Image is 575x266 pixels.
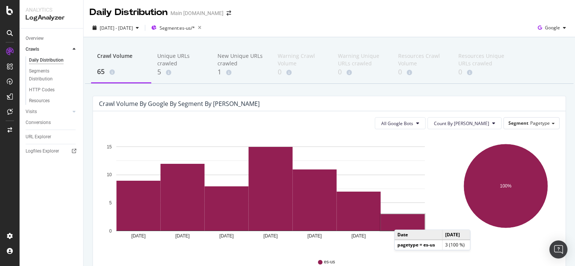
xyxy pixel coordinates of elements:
button: [DATE] - [DATE] [90,22,142,34]
div: HTTP Codes [29,86,55,94]
div: 5 [157,67,205,77]
div: 0 [338,67,386,77]
div: Analytics [26,6,77,14]
text: [DATE] [175,233,190,239]
div: LogAnalyzer [26,14,77,22]
text: [DATE] [351,233,366,239]
span: Segment: es-us/* [160,25,195,31]
div: Unique URLs crawled [157,52,205,67]
text: [DATE] [219,233,234,239]
button: Count By [PERSON_NAME] [427,117,502,129]
div: Crawl Volume by google by Segment by [PERSON_NAME] [99,100,260,107]
button: Segment:es-us/* [148,22,204,34]
text: [DATE] [263,233,278,239]
td: [DATE] [443,230,470,240]
a: HTTP Codes [29,86,78,94]
div: Daily Distribution [90,6,167,19]
div: 0 [458,67,507,77]
td: pagetype = es-us [395,240,443,250]
span: Pagetype [530,120,550,126]
text: 10 [107,172,112,178]
span: All Google Bots [381,120,413,127]
div: Conversions [26,119,51,127]
a: Conversions [26,119,78,127]
div: Logfiles Explorer [26,147,59,155]
div: arrow-right-arrow-left [227,11,231,16]
div: Open Intercom Messenger [549,240,567,258]
span: es-us [324,259,335,265]
div: Visits [26,108,37,116]
svg: A chart. [99,135,442,248]
div: Daily Distribution [29,56,64,64]
div: Main [DOMAIN_NAME] [170,9,224,17]
div: New Unique URLs crawled [218,52,266,67]
div: Crawl Volume [97,52,145,66]
div: URL Explorer [26,133,51,141]
a: Logfiles Explorer [26,147,78,155]
a: URL Explorer [26,133,78,141]
div: Resources Unique URLs crawled [458,52,507,67]
div: 0 [278,67,326,77]
div: 65 [97,67,145,77]
button: All Google Bots [375,117,426,129]
div: Overview [26,35,44,42]
text: [DATE] [131,233,146,239]
a: Daily Distribution [29,56,78,64]
span: Segment [508,120,528,126]
text: 100% [500,183,511,189]
td: 3 (100 %) [443,240,470,250]
div: Warning Unique URLs crawled [338,52,386,67]
a: Overview [26,35,78,42]
text: 15 [107,144,112,150]
div: 1 [218,67,266,77]
a: Crawls [26,45,70,53]
div: Resources [29,97,50,105]
a: Visits [26,108,70,116]
text: [DATE] [307,233,322,239]
td: Date [395,230,443,240]
button: Google [535,22,569,34]
text: 0 [109,228,112,234]
span: [DATE] - [DATE] [100,25,133,31]
div: Segments Distribution [29,67,71,83]
span: Count By Day [434,120,489,127]
div: 0 [398,67,446,77]
span: Google [545,24,560,31]
div: Crawls [26,45,39,53]
a: Resources [29,97,78,105]
text: 5 [109,200,112,206]
svg: A chart. [453,135,558,248]
div: Resources Crawl Volume [398,52,446,67]
a: Segments Distribution [29,67,78,83]
div: Warning Crawl Volume [278,52,326,67]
